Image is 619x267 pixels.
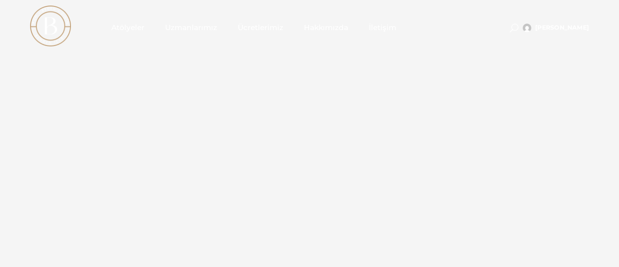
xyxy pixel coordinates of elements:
[101,6,155,49] a: Atölyeler
[304,23,348,33] span: Hakkımızda
[359,6,407,49] a: İletişim
[535,24,589,31] span: [PERSON_NAME]
[369,23,396,33] span: İletişim
[165,23,217,33] span: Uzmanlarımız
[111,23,144,33] span: Atölyeler
[227,6,294,49] a: Ücretlerimiz
[30,6,71,46] img: light logo
[155,6,227,49] a: Uzmanlarımız
[294,6,359,49] a: Hakkımızda
[238,23,283,33] span: Ücretlerimiz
